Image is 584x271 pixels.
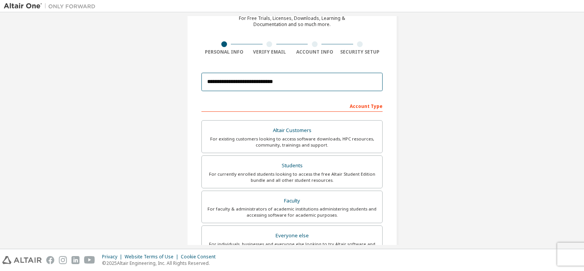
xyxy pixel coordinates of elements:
[84,256,95,264] img: youtube.svg
[102,254,125,260] div: Privacy
[206,171,378,183] div: For currently enrolled students looking to access the free Altair Student Edition bundle and all ...
[201,100,383,112] div: Account Type
[59,256,67,264] img: instagram.svg
[206,230,378,241] div: Everyone else
[71,256,79,264] img: linkedin.svg
[206,125,378,136] div: Altair Customers
[206,136,378,148] div: For existing customers looking to access software downloads, HPC resources, community, trainings ...
[125,254,181,260] div: Website Terms of Use
[206,196,378,206] div: Faculty
[239,15,345,28] div: For Free Trials, Licenses, Downloads, Learning & Documentation and so much more.
[206,206,378,218] div: For faculty & administrators of academic institutions administering students and accessing softwa...
[206,241,378,253] div: For individuals, businesses and everyone else looking to try Altair software and explore our prod...
[206,160,378,171] div: Students
[201,49,247,55] div: Personal Info
[2,256,42,264] img: altair_logo.svg
[102,260,220,266] p: © 2025 Altair Engineering, Inc. All Rights Reserved.
[4,2,99,10] img: Altair One
[292,49,337,55] div: Account Info
[337,49,383,55] div: Security Setup
[46,256,54,264] img: facebook.svg
[181,254,220,260] div: Cookie Consent
[247,49,292,55] div: Verify Email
